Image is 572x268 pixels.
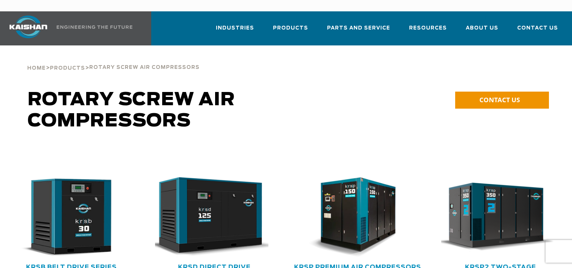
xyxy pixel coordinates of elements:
[327,24,390,33] span: Parts and Service
[455,92,549,109] a: CONTACT US
[50,64,85,71] a: Products
[149,177,268,257] img: krsd125
[409,18,447,44] a: Resources
[89,65,200,70] span: Rotary Screw Air Compressors
[466,24,498,33] span: About Us
[216,18,254,44] a: Industries
[327,18,390,44] a: Parts and Service
[50,66,85,71] span: Products
[479,95,520,104] span: CONTACT US
[517,24,558,33] span: Contact Us
[273,24,308,33] span: Products
[27,66,46,71] span: Home
[12,177,131,257] div: krsb30
[27,64,46,71] a: Home
[28,91,235,130] span: Rotary Screw Air Compressors
[298,177,417,257] div: krsp150
[409,24,447,33] span: Resources
[6,177,126,257] img: krsb30
[466,18,498,44] a: About Us
[155,177,274,257] div: krsd125
[436,177,555,257] img: krsp350
[216,24,254,33] span: Industries
[57,25,132,29] img: Engineering the future
[517,18,558,44] a: Contact Us
[293,177,412,257] img: krsp150
[27,45,200,74] div: > >
[273,18,308,44] a: Products
[441,177,560,257] div: krsp350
